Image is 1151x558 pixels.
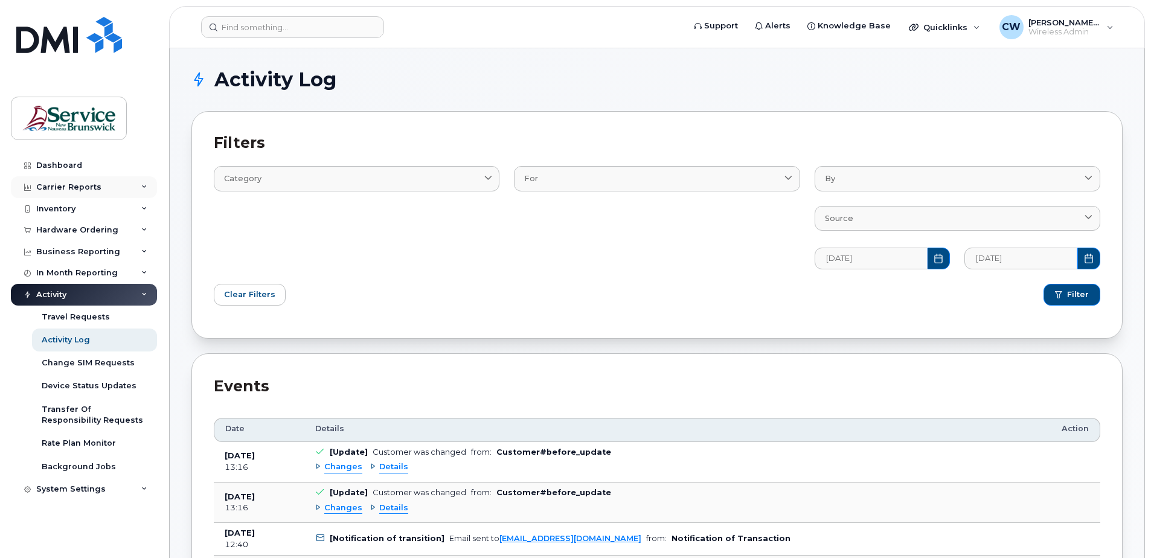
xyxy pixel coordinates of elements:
button: Choose Date [928,248,951,269]
span: Details [315,423,344,434]
span: Changes [324,502,362,514]
span: from: [646,534,667,543]
span: Category [224,173,261,184]
a: [EMAIL_ADDRESS][DOMAIN_NAME] [499,534,641,543]
b: [Notification of transition] [330,534,444,543]
b: [DATE] [225,528,255,537]
div: Email sent to [449,534,641,543]
b: [DATE] [225,492,255,501]
span: For [524,173,538,184]
b: Customer#before_update [496,488,611,497]
input: MM/DD/YYYY [815,248,928,269]
div: 13:16 [225,502,293,513]
span: Date [225,423,245,434]
b: Customer#before_update [496,447,611,457]
span: Details [379,461,408,473]
a: Source [815,206,1100,231]
span: from: [471,447,492,457]
span: Source [825,213,853,224]
a: Category [214,166,499,191]
th: Action [1051,418,1100,442]
button: Filter [1044,284,1100,306]
span: from: [471,488,492,497]
div: Events [214,376,1100,397]
button: Clear Filters [214,284,286,306]
b: [Update] [330,488,368,497]
h2: Filters [214,133,1100,152]
b: [DATE] [225,451,255,460]
div: 12:40 [225,539,293,550]
a: By [815,166,1100,191]
div: Customer was changed [373,447,466,457]
div: Customer was changed [373,488,466,497]
div: 13:16 [225,462,293,473]
input: MM/DD/YYYY [964,248,1077,269]
span: Details [379,502,408,514]
span: Filter [1067,289,1089,300]
span: By [825,173,835,184]
span: Changes [324,461,362,473]
button: Choose Date [1077,248,1100,269]
a: For [514,166,800,191]
span: Clear Filters [224,289,275,300]
b: Notification of Transaction [672,534,790,543]
b: [Update] [330,447,368,457]
span: Activity Log [214,71,336,89]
